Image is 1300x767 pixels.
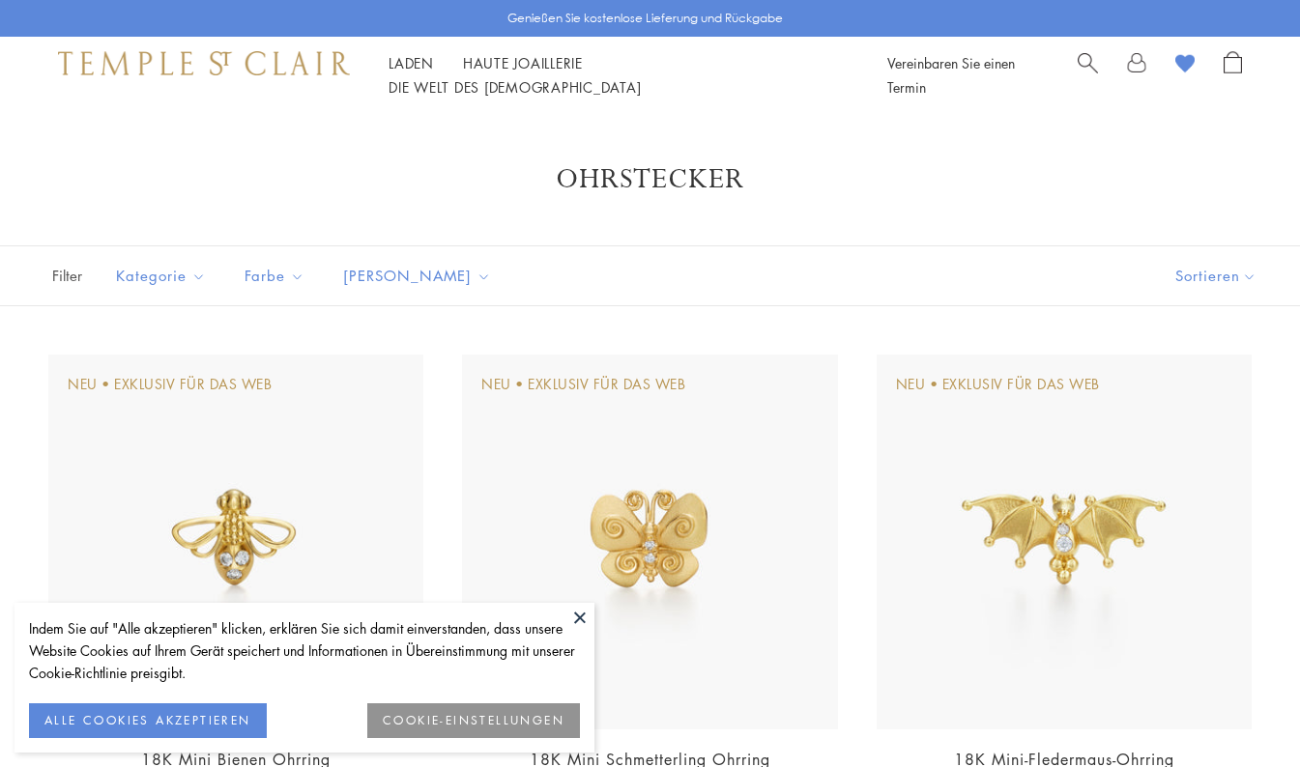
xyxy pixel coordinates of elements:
font: Die Welt des [DEMOGRAPHIC_DATA] [389,77,641,97]
a: Haute JoaillerieHaute Joaillerie [463,53,583,72]
div: Neu • Exklusiv für das Web [481,374,685,395]
div: Neu • Exklusiv für das Web [896,374,1100,395]
img: E18101-MINIBEE [48,355,423,729]
div: Indem Sie auf "Alle akzeptieren" klicken, erklären Sie sich damit einverstanden, dass unsere Webs... [29,617,580,684]
button: Farbe [230,254,319,298]
button: COOKIE-EINSTELLUNGEN [367,703,580,738]
img: E18104-MINIBAT [877,355,1252,729]
button: ALLE COOKIES AKZEPTIEREN [29,703,267,738]
a: Die Welt des [DEMOGRAPHIC_DATA]Die Welt des [DEMOGRAPHIC_DATA] [389,77,641,97]
nav: Hauptnavigation [389,51,844,99]
font: Laden [389,53,434,72]
button: Kategorie [101,254,220,298]
button: Sortieren anzeigen nach [1132,246,1300,305]
font: Kategorie [116,266,187,285]
img: E18102-MINIBFLY [462,355,837,729]
a: Suchen [1078,51,1098,99]
h1: Ohrstecker [77,162,1223,197]
font: [PERSON_NAME] [343,266,472,285]
a: Einkaufstasche öffnen [1224,51,1242,99]
font: Haute Joaillerie [463,53,583,72]
p: Genießen Sie kostenlose Lieferung und Rückgabe [507,9,783,28]
a: Vereinbaren Sie einen Termin [887,53,1015,97]
a: View Wishlist [1175,51,1195,80]
font: Farbe [245,266,285,285]
div: Neu • Exklusiv für das Web [68,374,272,395]
button: [PERSON_NAME] [329,254,506,298]
a: LadenLaden [389,53,434,72]
font: Sortieren [1175,266,1240,285]
img: Tempel St. Clair [58,51,350,74]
